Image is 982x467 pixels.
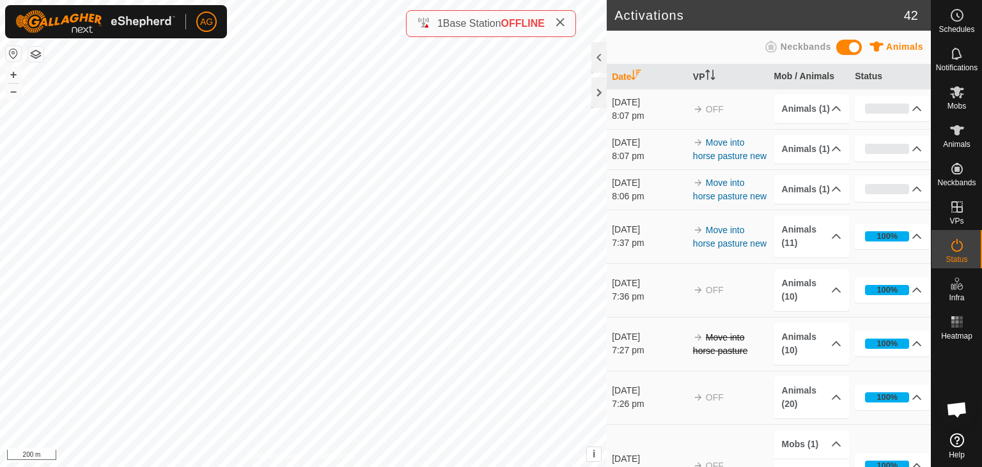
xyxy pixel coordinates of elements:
[939,26,974,33] span: Schedules
[904,6,918,25] span: 42
[437,18,443,29] span: 1
[6,46,21,61] button: Reset Map
[200,15,213,29] span: AG
[774,215,849,257] p-accordion-header: Animals (11)
[612,149,687,163] div: 8:07 pm
[693,332,748,356] s: Move into horse pasture
[865,184,909,194] div: 0%
[612,190,687,203] div: 8:06 pm
[855,331,930,356] p-accordion-header: 100%
[253,450,301,462] a: Privacy Policy
[937,179,976,187] span: Neckbands
[612,277,687,290] div: [DATE]
[774,323,849,365] p-accordion-header: Animals (10)
[865,103,909,114] div: 0%
[774,175,849,204] p-accordion-header: Animals (1)
[612,384,687,397] div: [DATE]
[949,217,963,225] span: VPs
[693,178,703,188] img: arrow
[855,224,930,249] p-accordion-header: 100%
[855,176,930,202] p-accordion-header: 0%
[949,451,965,459] span: Help
[865,339,909,349] div: 100%
[693,137,703,148] img: arrow
[855,277,930,303] p-accordion-header: 100%
[612,330,687,344] div: [DATE]
[693,104,703,114] img: arrow
[855,136,930,162] p-accordion-header: 0%
[865,392,909,402] div: 100%
[931,428,982,464] a: Help
[607,65,688,89] th: Date
[877,284,898,296] div: 100%
[612,344,687,357] div: 7:27 pm
[865,231,909,241] div: 100%
[6,67,21,82] button: +
[612,290,687,303] div: 7:36 pm
[612,236,687,250] div: 7:37 pm
[943,141,970,148] span: Animals
[612,136,687,149] div: [DATE]
[693,178,767,201] a: Move into horse pasture new
[6,84,21,99] button: –
[936,64,978,72] span: Notifications
[612,397,687,411] div: 7:26 pm
[706,285,724,295] span: OFF
[855,96,930,121] p-accordion-header: 0%
[865,285,909,295] div: 100%
[946,256,967,263] span: Status
[886,42,923,52] span: Animals
[865,144,909,154] div: 0%
[612,176,687,190] div: [DATE]
[855,385,930,410] p-accordion-header: 100%
[774,376,849,418] p-accordion-header: Animals (20)
[593,448,595,459] span: i
[612,109,687,123] div: 8:07 pm
[28,47,43,62] button: Map Layers
[587,447,601,461] button: i
[769,65,850,89] th: Mob / Animals
[612,223,687,236] div: [DATE]
[612,96,687,109] div: [DATE]
[877,337,898,349] div: 100%
[693,392,703,402] img: arrow
[443,18,501,29] span: Base Station
[850,65,931,89] th: Status
[706,392,724,402] span: OFF
[938,390,976,429] div: Chat öffnen
[693,137,767,161] a: Move into horse pasture new
[631,72,641,82] p-sorticon: Activate to sort
[614,8,904,23] h2: Activations
[693,332,703,342] img: arrow
[774,135,849,164] p-accordion-header: Animals (1)
[774,269,849,311] p-accordion-header: Animals (10)
[774,95,849,123] p-accordion-header: Animals (1)
[693,225,703,235] img: arrow
[706,104,724,114] span: OFF
[612,452,687,466] div: [DATE]
[774,430,849,459] p-accordion-header: Mobs (1)
[693,285,703,295] img: arrow
[501,18,545,29] span: OFFLINE
[693,225,767,249] a: Move into horse pasture new
[688,65,769,89] th: VP
[949,294,964,302] span: Infra
[316,450,354,462] a: Contact Us
[15,10,175,33] img: Gallagher Logo
[781,42,831,52] span: Neckbands
[877,230,898,242] div: 100%
[941,332,972,340] span: Heatmap
[705,72,715,82] p-sorticon: Activate to sort
[947,102,966,110] span: Mobs
[877,391,898,403] div: 100%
